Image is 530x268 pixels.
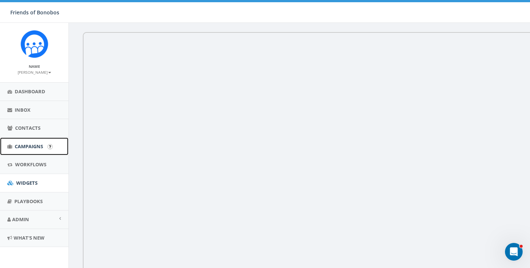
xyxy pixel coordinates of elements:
span: Admin [12,216,29,223]
span: Campaigns [15,143,43,150]
span: Playbooks [14,198,43,205]
iframe: Intercom live chat [505,243,523,261]
span: Widgets [16,180,38,186]
span: Friends of Bonobos [10,9,59,16]
span: Dashboard [15,88,45,95]
span: Contacts [15,125,40,131]
a: [PERSON_NAME] [18,69,51,75]
img: Rally_Corp_Icon.png [21,30,48,58]
small: [PERSON_NAME] [18,70,51,75]
span: Workflows [15,161,46,168]
span: What's New [14,234,45,241]
span: Inbox [15,107,31,113]
small: Name [29,64,40,69]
